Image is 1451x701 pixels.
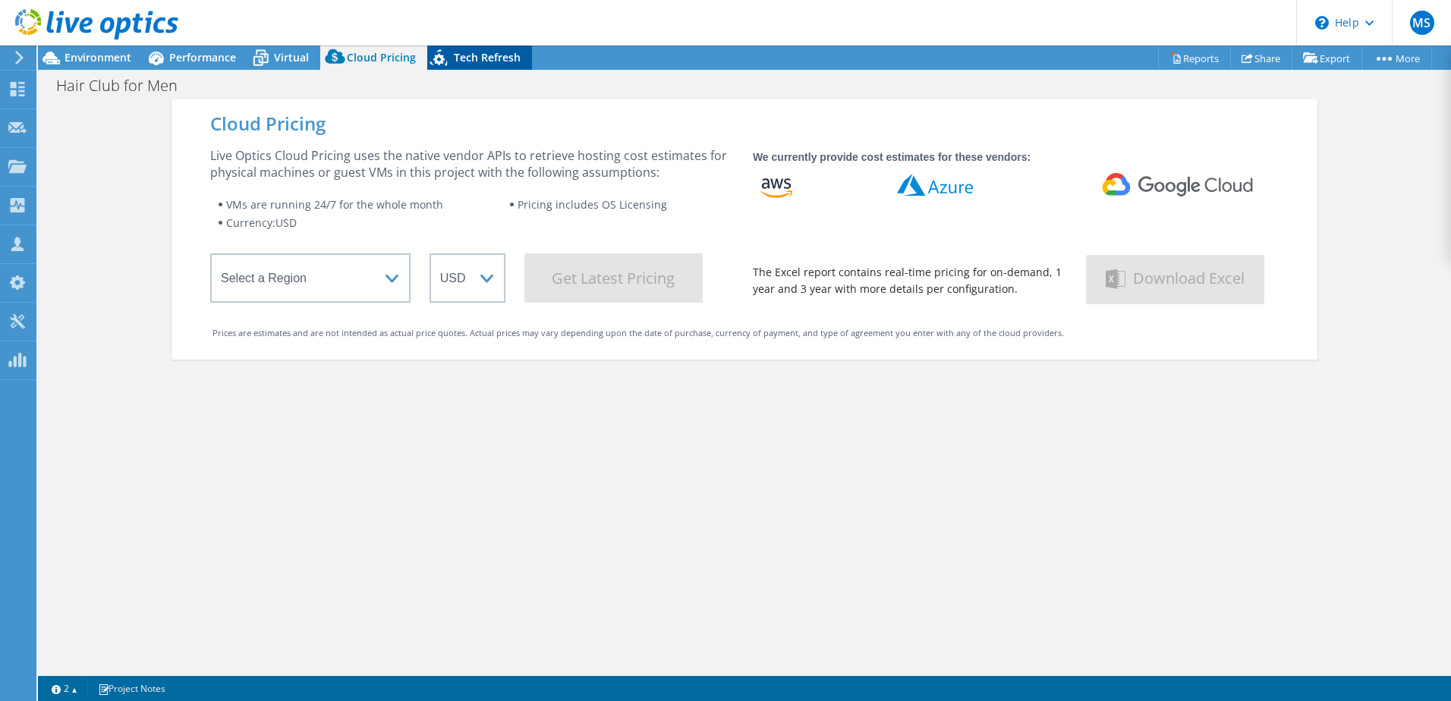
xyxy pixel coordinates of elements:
a: 2 [41,679,88,698]
span: VMs are running 24/7 for the whole month [226,197,443,212]
span: Cloud Pricing [347,50,416,64]
svg: \n [1315,16,1329,30]
span: Environment [65,50,131,64]
div: Prices are estimates and are not intended as actual price quotes. Actual prices may vary dependin... [212,325,1276,341]
a: Export [1292,46,1362,70]
strong: We currently provide cost estimates for these vendors: [753,151,1031,163]
span: Tech Refresh [454,50,521,64]
span: Performance [169,50,236,64]
a: Share [1230,46,1292,70]
div: Cloud Pricing [210,115,1279,132]
h1: Hair Club for Men [49,77,201,94]
span: Virtual [274,50,309,64]
a: Project Notes [87,679,176,698]
span: Pricing includes OS Licensing [518,197,667,212]
a: Reports [1158,46,1231,70]
span: Currency: USD [226,215,297,230]
a: More [1361,46,1432,70]
div: Live Optics Cloud Pricing uses the native vendor APIs to retrieve hosting cost estimates for phys... [210,147,734,181]
span: MS [1410,11,1434,35]
div: The Excel report contains real-time pricing for on-demand, 1 year and 3 year with more details pe... [753,264,1067,297]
